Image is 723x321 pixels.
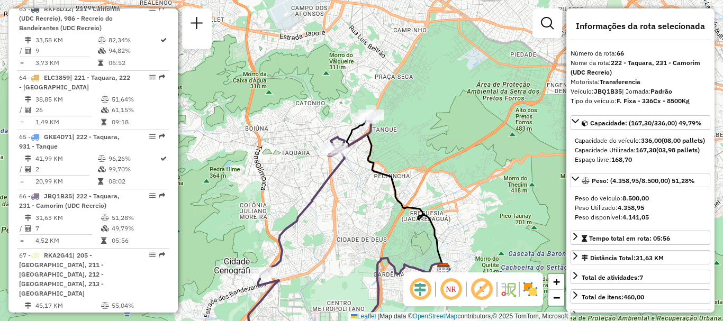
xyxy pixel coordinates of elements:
td: = [19,176,24,187]
span: | 222 - Taquara, 231 - Camorim (UDC Recreio) [19,192,120,209]
span: 63 - [19,5,120,32]
td: 41,99 KM [35,153,97,164]
td: = [19,235,24,246]
td: 06:52 [108,58,159,68]
span: Exibir rótulo [469,277,494,302]
div: Motorista: [571,77,710,87]
em: Opções [149,5,156,12]
td: 3,73 KM [35,58,97,68]
td: / [19,223,24,234]
i: % de utilização do peso [98,37,106,43]
a: Total de itens:460,00 [571,289,710,304]
strong: 4.141,05 [622,213,649,221]
span: − [553,291,560,304]
span: 65 - [19,133,120,150]
div: Total de itens: [582,292,644,302]
em: Rota exportada [159,192,165,199]
a: Total de atividades:7 [571,270,710,284]
strong: 222 - Taquara, 231 - Camorim (UDC Recreio) [571,59,700,76]
em: Rota exportada [159,74,165,80]
span: | 231 - Camorim (UDC Recreio), 986 - Recreio do Bandeirantes (UDC Recreio) [19,5,120,32]
span: GKE4D71 [44,133,72,141]
i: Distância Total [25,302,31,309]
div: Peso disponível: [575,213,706,222]
i: Rota otimizada [160,37,167,43]
td: 51,28% [111,213,165,223]
i: % de utilização do peso [101,215,109,221]
span: | 205 - [GEOGRAPHIC_DATA], 211 - [GEOGRAPHIC_DATA], 212 - [GEOGRAPHIC_DATA], 213 - [GEOGRAPHIC_DATA] [19,251,104,297]
a: Zoom in [548,274,564,290]
h4: Informações da rota selecionada [571,21,710,31]
strong: 7 [639,273,643,281]
td: 82,34% [108,35,159,45]
span: | 221 - Taquara, 222 - [GEOGRAPHIC_DATA] [19,74,130,91]
a: Exibir filtros [537,13,558,34]
td: 20,99 KM [35,176,97,187]
span: | [378,313,379,320]
i: % de utilização da cubagem [98,166,106,172]
div: Distância Total: [582,253,664,263]
td: 4,52 KM [35,235,101,246]
i: Distância Total [25,96,31,103]
td: 31,63 KM [35,213,101,223]
td: 61,15% [111,105,165,115]
span: JBQ1B35 [44,192,72,200]
a: Capacidade: (167,30/336,00) 49,79% [571,115,710,130]
strong: 460,00 [623,293,644,301]
span: Total de atividades: [582,273,643,281]
span: Ocultar deslocamento [408,277,433,302]
td: 26 [35,105,101,115]
i: % de utilização do peso [101,96,109,103]
div: Veículo: [571,87,710,96]
em: Opções [149,133,156,140]
strong: 8.500,00 [622,194,649,202]
div: Nome da rota: [571,58,710,77]
i: Tempo total em rota [101,119,106,125]
td: 1,49 KM [35,117,101,127]
td: 55,04% [111,300,165,311]
strong: (03,98 pallets) [656,146,700,154]
span: Tempo total em rota: 05:56 [589,234,670,242]
strong: F. Fixa - 336Cx - 8500Kg [617,97,690,105]
i: % de utilização da cubagem [98,48,106,54]
td: 99,70% [108,164,159,175]
i: Total de Atividades [25,107,31,113]
strong: 167,30 [636,146,656,154]
strong: 336,00 [641,136,662,144]
i: % de utilização do peso [98,155,106,162]
strong: JBQ1B35 [594,87,622,95]
a: Distância Total:31,63 KM [571,250,710,264]
strong: Padrão [650,87,672,95]
td: 7 [35,223,101,234]
strong: Transferencia [600,78,640,86]
span: | 222 - Taquara, 931 - Tanque [19,133,120,150]
i: Distância Total [25,155,31,162]
em: Rota exportada [159,5,165,12]
em: Rota exportada [159,133,165,140]
div: Peso Utilizado: [575,203,706,213]
a: Leaflet [351,313,376,320]
td: = [19,58,24,68]
em: Opções [149,74,156,80]
td: / [19,105,24,115]
img: CDD Jacarepaguá [437,263,450,277]
i: % de utilização da cubagem [101,107,109,113]
span: 64 - [19,74,130,91]
img: Fluxo de ruas [500,281,517,298]
div: Capacidade: (167,30/336,00) 49,79% [571,132,710,169]
a: Zoom out [548,290,564,306]
div: Map data © contributors,© 2025 TomTom, Microsoft [348,312,571,321]
td: / [19,164,24,175]
td: 2 [35,164,97,175]
td: 08:02 [108,176,159,187]
span: Capacidade: (167,30/336,00) 49,79% [590,119,702,127]
div: Capacidade do veículo: [575,136,706,145]
i: Total de Atividades [25,48,31,54]
td: 9 [35,45,97,56]
em: Rota exportada [159,252,165,258]
a: Peso: (4.358,95/8.500,00) 51,28% [571,173,710,187]
td: 51,64% [111,94,165,105]
td: = [19,117,24,127]
span: Peso: (4.358,95/8.500,00) 51,28% [592,177,695,185]
td: 38,85 KM [35,94,101,105]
